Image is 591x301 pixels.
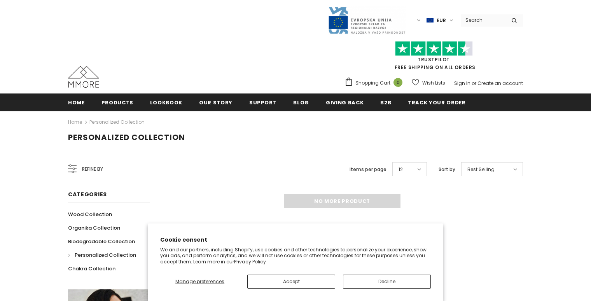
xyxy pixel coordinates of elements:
[343,275,431,289] button: Decline
[467,166,495,173] span: Best Selling
[422,79,445,87] span: Wish Lists
[68,238,135,245] span: Biodegradable Collection
[393,78,402,87] span: 0
[461,14,505,26] input: Search Site
[293,93,309,111] a: Blog
[399,166,403,173] span: 12
[477,80,523,86] a: Create an account
[68,208,112,221] a: Wood Collection
[68,132,185,143] span: Personalized Collection
[412,76,445,90] a: Wish Lists
[68,221,120,235] a: Organika Collection
[472,80,476,86] span: or
[89,119,145,125] a: Personalized Collection
[247,275,335,289] button: Accept
[75,251,136,259] span: Personalized Collection
[68,265,115,272] span: Chakra Collection
[199,99,233,106] span: Our Story
[160,247,431,265] p: We and our partners, including Shopify, use cookies and other technologies to personalize your ex...
[326,93,364,111] a: Giving back
[160,275,240,289] button: Manage preferences
[68,190,107,198] span: Categories
[68,66,99,88] img: MMORE Cases
[68,262,115,275] a: Chakra Collection
[68,235,135,248] a: Biodegradable Collection
[82,165,103,173] span: Refine by
[328,17,406,23] a: Javni Razpis
[380,93,391,111] a: B2B
[101,93,133,111] a: Products
[454,80,470,86] a: Sign In
[350,166,386,173] label: Items per page
[355,79,390,87] span: Shopping Cart
[150,93,182,111] a: Lookbook
[328,6,406,35] img: Javni Razpis
[68,118,82,127] a: Home
[249,99,277,106] span: support
[326,99,364,106] span: Giving back
[395,41,473,56] img: Trust Pilot Stars
[68,248,136,262] a: Personalized Collection
[101,99,133,106] span: Products
[175,278,224,285] span: Manage preferences
[249,93,277,111] a: support
[160,236,431,244] h2: Cookie consent
[68,224,120,232] span: Organika Collection
[344,77,406,89] a: Shopping Cart 0
[408,93,465,111] a: Track your order
[293,99,309,106] span: Blog
[68,93,85,111] a: Home
[408,99,465,106] span: Track your order
[150,99,182,106] span: Lookbook
[344,45,523,71] span: FREE SHIPPING ON ALL ORDERS
[418,56,450,63] a: Trustpilot
[234,258,266,265] a: Privacy Policy
[380,99,391,106] span: B2B
[68,99,85,106] span: Home
[68,211,112,218] span: Wood Collection
[199,93,233,111] a: Our Story
[437,17,446,24] span: EUR
[439,166,455,173] label: Sort by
